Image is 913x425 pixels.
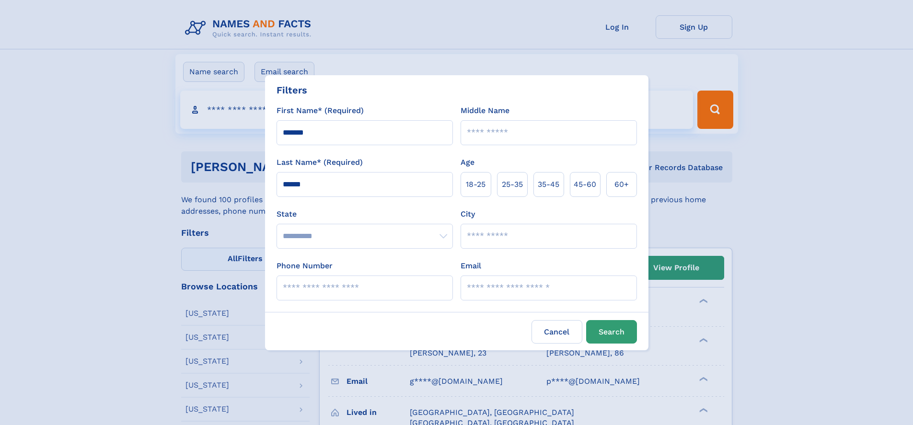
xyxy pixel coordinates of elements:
[461,208,475,220] label: City
[466,179,485,190] span: 18‑25
[502,179,523,190] span: 25‑35
[277,105,364,116] label: First Name* (Required)
[277,83,307,97] div: Filters
[461,105,509,116] label: Middle Name
[461,260,481,272] label: Email
[277,157,363,168] label: Last Name* (Required)
[574,179,596,190] span: 45‑60
[614,179,629,190] span: 60+
[277,208,453,220] label: State
[538,179,559,190] span: 35‑45
[277,260,333,272] label: Phone Number
[586,320,637,344] button: Search
[532,320,582,344] label: Cancel
[461,157,474,168] label: Age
